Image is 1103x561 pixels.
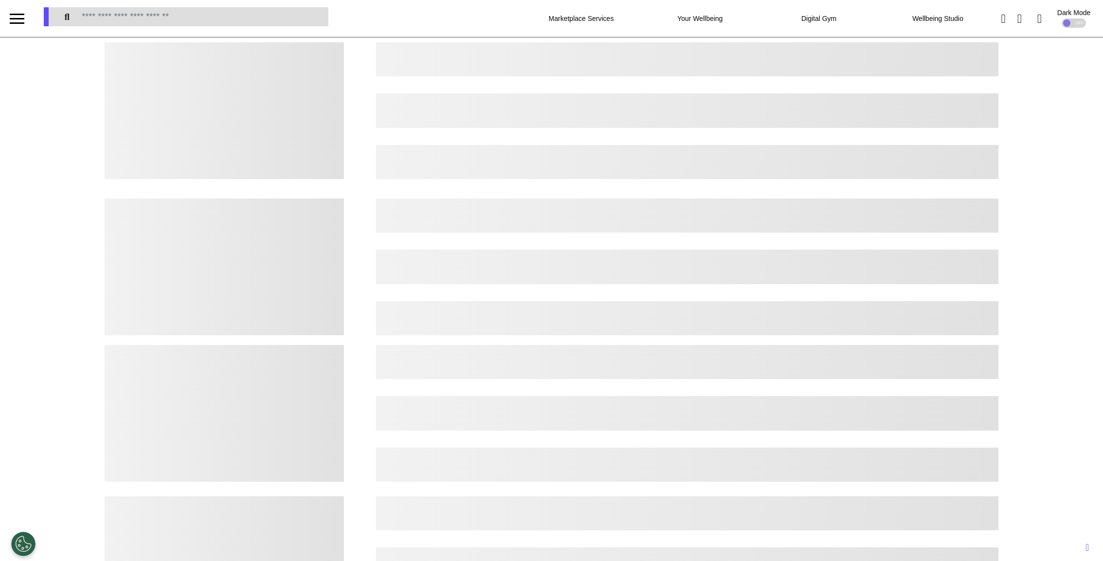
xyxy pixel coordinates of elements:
[1057,9,1090,16] div: Dark Mode
[533,5,630,32] div: Marketplace Services
[770,5,868,32] div: Digital Gym
[11,532,36,556] button: Open Preferences
[1062,18,1086,28] div: OFF
[889,5,986,32] div: Wellbeing Studio
[651,5,748,32] div: Your Wellbeing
